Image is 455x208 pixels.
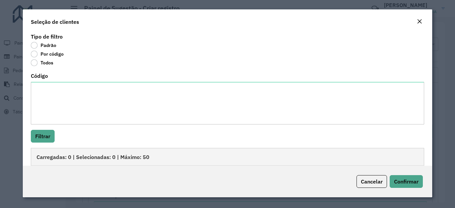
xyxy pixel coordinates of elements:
th: Endereço [264,166,338,180]
em: Fechar [417,19,422,24]
label: Por código [31,51,64,57]
label: Código [31,72,48,80]
span: Cancelar [361,178,383,185]
label: Padrão [31,42,56,49]
label: Todos [31,59,53,66]
th: Nome [108,166,164,180]
button: Confirmar [390,175,423,188]
button: Close [415,17,424,26]
th: Cidade / UF [338,166,424,180]
div: Carregadas: 0 | Selecionadas: 0 | Máximo: 50 [31,148,424,165]
button: Cancelar [356,175,387,188]
th: Tipo de cliente [164,166,264,180]
button: Filtrar [31,130,55,143]
h4: Seleção de clientes [31,18,79,26]
span: Confirmar [394,178,418,185]
th: Código [47,166,108,180]
label: Tipo de filtro [31,33,63,41]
